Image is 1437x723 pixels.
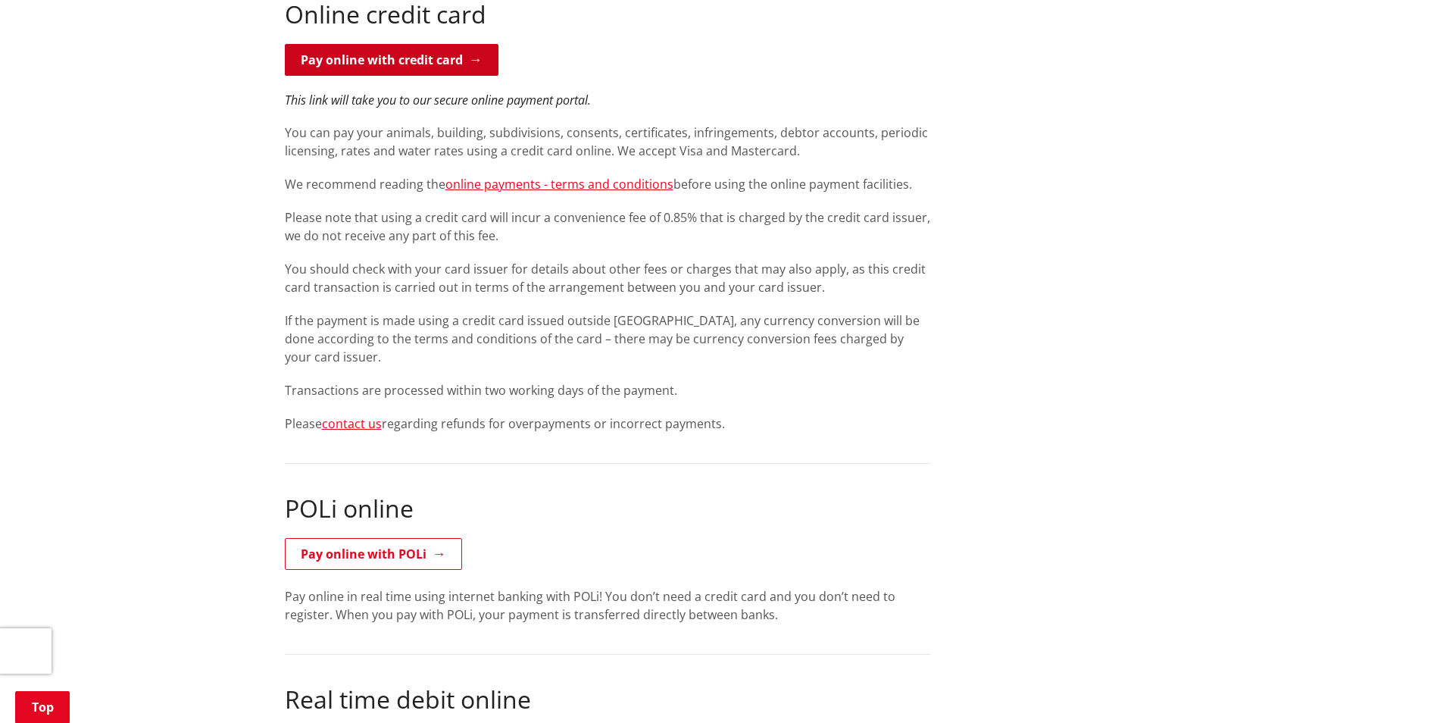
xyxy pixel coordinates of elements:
[285,175,930,193] p: We recommend reading the before using the online payment facilities.
[285,587,930,624] p: Pay online in real time using internet banking with POLi! You don’t need a credit card and you do...
[285,415,930,433] p: Please regarding refunds for overpayments or incorrect payments.
[285,124,930,160] p: You can pay your animals, building, subdivisions, consents, certificates, infringements, debtor a...
[285,381,930,399] p: Transactions are processed within two working days of the payment.
[15,691,70,723] a: Top
[285,44,498,76] a: Pay online with credit card
[285,685,930,714] h2: Real time debit online
[285,494,930,523] h2: POLi online
[285,538,462,570] a: Pay online with POLi
[445,176,673,192] a: online payments - terms and conditions
[1367,659,1422,714] iframe: Messenger Launcher
[285,260,930,296] p: You should check with your card issuer for details about other fees or charges that may also appl...
[285,208,930,245] p: Please note that using a credit card will incur a convenience fee of 0.85% that is charged by the...
[322,415,382,432] a: contact us
[285,92,591,108] em: This link will take you to our secure online payment portal.
[285,311,930,366] p: If the payment is made using a credit card issued outside [GEOGRAPHIC_DATA], any currency convers...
